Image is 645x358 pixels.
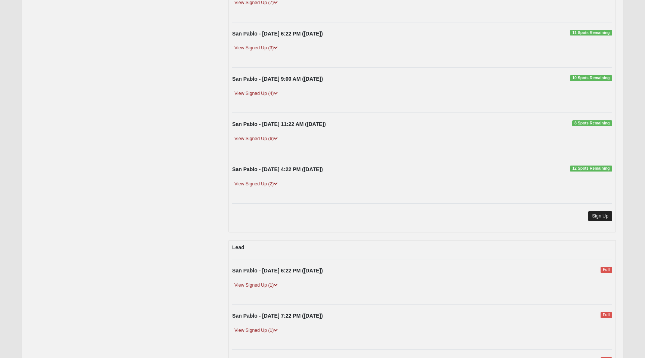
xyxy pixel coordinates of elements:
span: 8 Spots Remaining [572,120,612,126]
a: View Signed Up (1) [232,281,280,289]
a: View Signed Up (6) [232,135,280,143]
span: Full [601,267,612,273]
span: Full [601,312,612,318]
span: 10 Spots Remaining [570,75,612,81]
strong: San Pablo - [DATE] 6:22 PM ([DATE]) [232,31,323,37]
strong: San Pablo - [DATE] 7:22 PM ([DATE]) [232,313,323,319]
a: View Signed Up (4) [232,90,280,98]
a: View Signed Up (3) [232,44,280,52]
strong: San Pablo - [DATE] 6:22 PM ([DATE]) [232,268,323,274]
strong: San Pablo - [DATE] 4:22 PM ([DATE]) [232,166,323,172]
strong: San Pablo - [DATE] 11:22 AM ([DATE]) [232,121,326,127]
span: 11 Spots Remaining [570,30,612,36]
strong: San Pablo - [DATE] 9:00 AM ([DATE]) [232,76,323,82]
strong: Lead [232,244,244,250]
a: View Signed Up (2) [232,180,280,188]
span: 12 Spots Remaining [570,166,612,172]
a: Sign Up [588,211,612,221]
a: View Signed Up (1) [232,327,280,334]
